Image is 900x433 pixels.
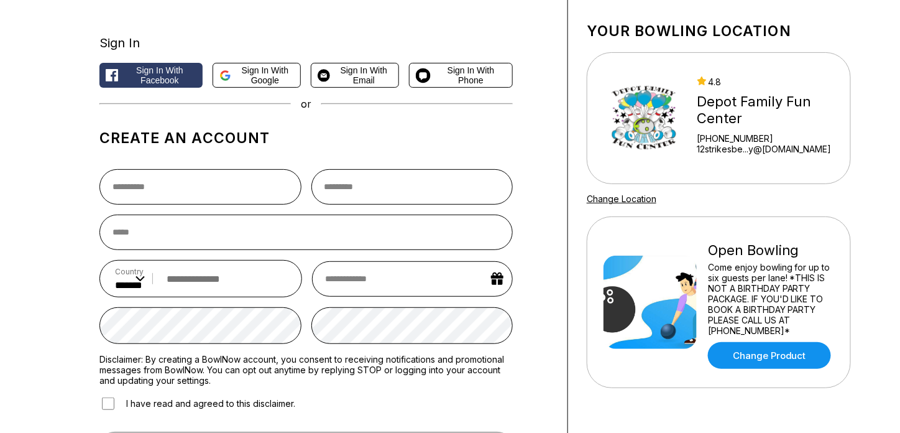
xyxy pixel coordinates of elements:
a: Change Location [587,193,656,204]
label: I have read and agreed to this disclaimer. [99,396,295,412]
img: Depot Family Fun Center [604,72,686,165]
img: Open Bowling [604,256,697,349]
button: Sign in with Email [311,63,399,88]
span: Sign in with Email [335,65,392,85]
span: Sign in with Google [236,65,295,85]
div: Sign In [99,35,513,50]
input: I have read and agreed to this disclaimer. [102,398,114,410]
a: 12strikesbe...y@[DOMAIN_NAME] [697,144,842,154]
span: Sign in with Phone [436,65,506,85]
div: or [99,98,513,110]
span: Sign in with Facebook [123,65,196,85]
div: 4.8 [697,77,842,87]
div: [PHONE_NUMBER] [697,133,842,144]
div: Depot Family Fun Center [697,93,842,127]
button: Sign in with Facebook [99,63,203,88]
button: Sign in with Google [213,63,301,88]
button: Sign in with Phone [409,63,513,88]
div: Come enjoy bowling for up to six guests per lane! *THIS IS NOT A BIRTHDAY PARTY PACKAGE. IF YOU'D... [708,262,834,336]
label: Country [115,267,145,276]
h1: Your bowling location [587,22,851,40]
label: Disclaimer: By creating a BowlNow account, you consent to receiving notifications and promotional... [99,354,513,386]
div: Open Bowling [708,242,834,259]
h1: Create an account [99,129,513,147]
a: Change Product [708,342,831,369]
